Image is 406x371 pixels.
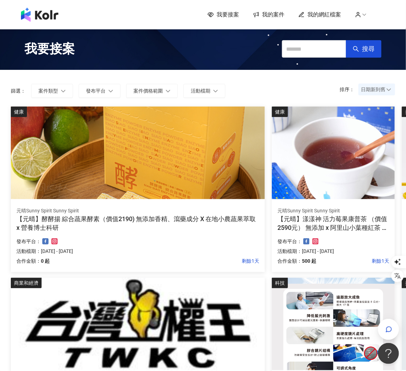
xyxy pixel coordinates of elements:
div: 商業和經濟 [11,278,42,288]
span: 日期新到舊 [361,84,393,95]
span: 活動檔期 [191,88,210,94]
span: 案件類型 [38,88,58,94]
p: 發布平台： [277,237,302,246]
div: 元晴Sunny Spirit Sunny Spirit [16,208,259,214]
button: 活動檔期 [183,84,225,98]
img: 漾漾神｜活力莓果康普茶沖泡粉 [272,107,395,199]
p: 500 起 [302,257,316,265]
iframe: Help Scout Beacon - Open [378,343,399,364]
div: 健康 [11,107,27,117]
span: 案件價格範圍 [133,88,163,94]
p: 篩選： [11,88,26,94]
p: 剩餘1天 [316,257,389,265]
a: 我要接案 [208,11,239,19]
button: 搜尋 [346,40,382,58]
span: 我的案件 [262,11,284,19]
p: 0 起 [41,257,50,265]
div: 健康 [272,107,288,117]
button: 案件類型 [31,84,73,98]
a: 我的案件 [253,11,284,19]
div: 元晴Sunny Spirit Sunny Spirit [277,208,389,214]
img: logo [21,8,58,22]
p: 活動檔期：[DATE] - [DATE] [277,247,389,255]
button: 案件價格範圍 [126,84,178,98]
img: 第十六屆台灣權王 [11,278,265,370]
img: 酵酵揚｜綜合蔬果酵素 [11,107,265,199]
div: 【元晴】漾漾神 活力莓果康普茶 （價值2590元） 無添加 x 阿里山小葉種紅茶 x 多國專利原料 x 營養博士科研 [277,214,389,232]
p: 發布平台： [16,237,41,246]
p: 剩餘1天 [50,257,259,265]
div: 【元晴】酵酵揚 綜合蔬果酵素（價值2190) 無添加香精、瀉藥成分 X 在地小農蔬果萃取 x 營養博士科研 [16,214,259,232]
span: 我要接案 [24,40,75,58]
button: 發布平台 [79,84,121,98]
span: 我要接案 [217,11,239,19]
img: Elf睛靈 [272,278,395,370]
p: 活動檔期：[DATE] - [DATE] [16,247,259,255]
p: 合作金額： [16,257,41,265]
span: search [353,46,359,52]
span: 搜尋 [362,45,375,53]
div: 科技 [272,278,288,288]
a: 我的網紅檔案 [298,11,341,19]
span: 我的網紅檔案 [307,11,341,19]
span: 發布平台 [86,88,106,94]
p: 合作金額： [277,257,302,265]
p: 排序： [340,87,358,92]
